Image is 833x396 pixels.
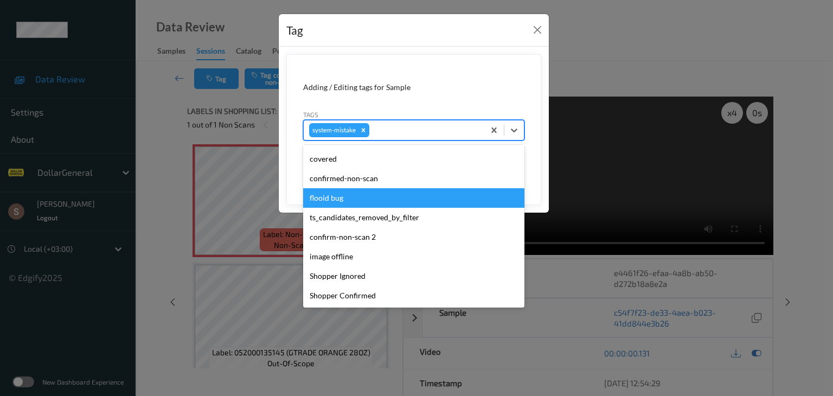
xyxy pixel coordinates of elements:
[357,123,369,137] div: Remove system-mistake
[303,208,524,227] div: ts_candidates_removed_by_filter
[303,149,524,169] div: covered
[303,110,318,119] label: Tags
[303,286,524,305] div: Shopper Confirmed
[303,82,524,93] div: Adding / Editing tags for Sample
[309,123,357,137] div: system-mistake
[286,22,303,39] div: Tag
[303,227,524,247] div: confirm-non-scan 2
[530,22,545,37] button: Close
[303,266,524,286] div: Shopper Ignored
[303,188,524,208] div: flooid bug
[303,169,524,188] div: confirmed-non-scan
[303,247,524,266] div: image offline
